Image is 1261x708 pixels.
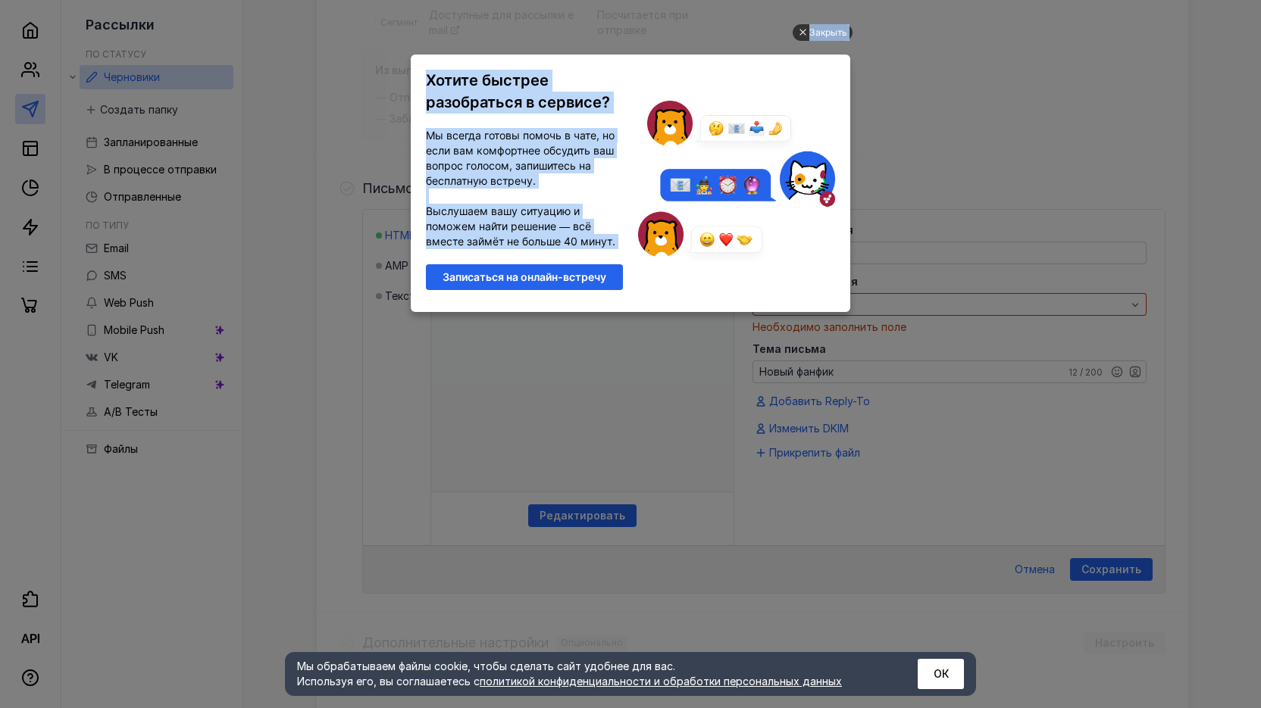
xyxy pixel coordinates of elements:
[426,71,610,111] span: Хотите быстрее разобраться в сервисе?
[809,24,847,41] div: Закрыть
[426,204,623,249] p: Выслушаем вашу ситуацию и поможем найти решение — всё вместе займёт не больше 40 минут.
[918,659,964,689] button: ОК
[297,659,881,689] div: Мы обрабатываем файлы cookie, чтобы сделать сайт удобнее для вас. Используя его, вы соглашаетесь c
[480,675,842,688] a: политикой конфиденциальности и обработки персональных данных
[426,128,623,189] p: Мы всегда готовы помочь в чате, но если вам комфортнее обсудить ваш вопрос голосом, запишитесь на...
[426,264,623,290] a: Записаться на онлайн-встречу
